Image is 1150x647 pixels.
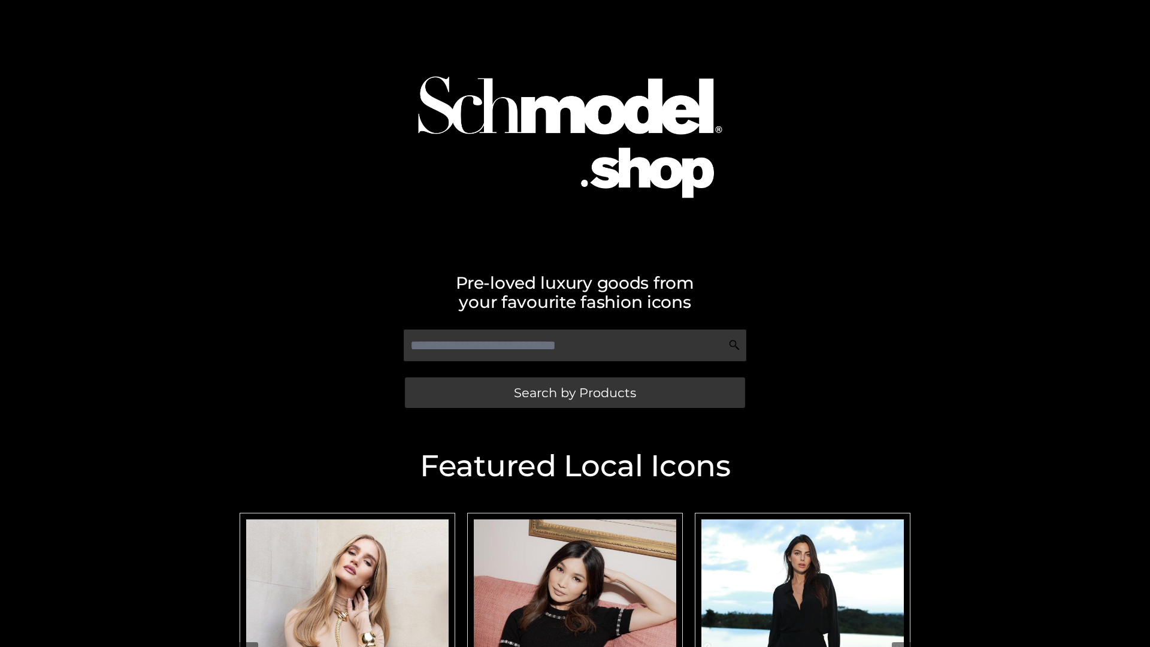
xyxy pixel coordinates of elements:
h2: Pre-loved luxury goods from your favourite fashion icons [234,273,916,312]
h2: Featured Local Icons​ [234,451,916,481]
img: Search Icon [728,339,740,351]
a: Search by Products [405,377,745,408]
span: Search by Products [514,386,636,399]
